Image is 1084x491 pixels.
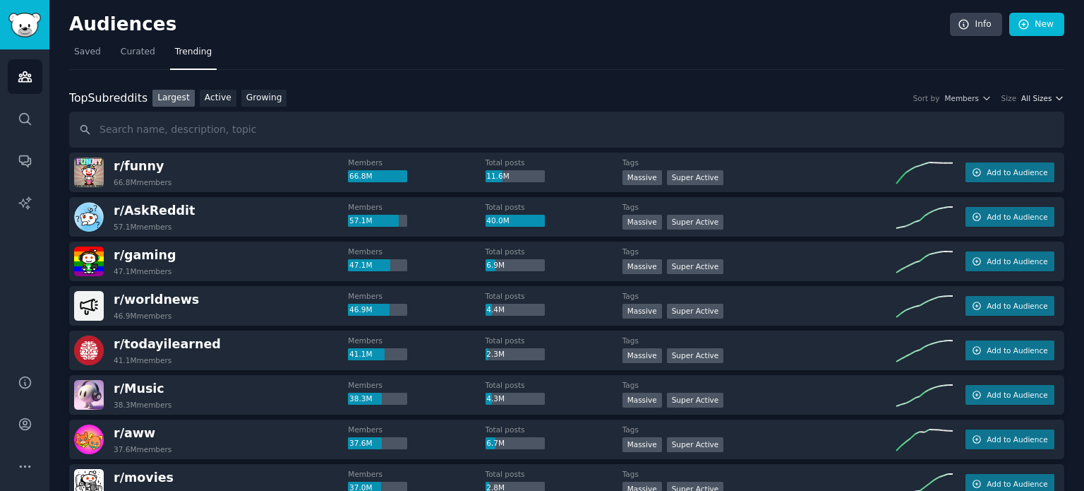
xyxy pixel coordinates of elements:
[965,341,1054,360] button: Add to Audience
[622,393,662,408] div: Massive
[348,170,407,183] div: 66.8M
[348,304,407,317] div: 46.9M
[114,311,171,321] div: 46.9M members
[667,393,724,408] div: Super Active
[965,385,1054,405] button: Add to Audience
[175,46,212,59] span: Trending
[116,41,160,70] a: Curated
[200,90,236,107] a: Active
[486,380,622,390] dt: Total posts
[69,112,1064,148] input: Search name, description, topic
[965,296,1054,316] button: Add to Audience
[486,291,622,301] dt: Total posts
[348,437,407,450] div: 37.6M
[965,430,1054,449] button: Add to Audience
[114,400,171,410] div: 38.3M members
[114,159,164,173] span: r/ funny
[486,247,622,256] dt: Total posts
[74,336,104,365] img: todayilearned
[622,291,896,301] dt: Tags
[950,13,1002,37] a: Info
[667,215,724,230] div: Super Active
[114,248,176,262] span: r/ gaming
[913,93,940,103] div: Sort by
[486,469,622,479] dt: Total posts
[486,425,622,434] dt: Total posts
[348,247,485,256] dt: Members
[987,256,1047,266] span: Add to Audience
[622,215,662,230] div: Massive
[114,471,174,485] span: r/ movies
[69,41,106,70] a: Saved
[622,469,896,479] dt: Tags
[944,93,991,103] button: Members
[987,434,1047,444] span: Add to Audience
[170,41,217,70] a: Trending
[348,202,485,212] dt: Members
[944,93,979,103] span: Members
[622,348,662,363] div: Massive
[486,259,545,272] div: 6.9M
[667,259,724,274] div: Super Active
[987,479,1047,489] span: Add to Audience
[622,247,896,256] dt: Tags
[348,158,485,167] dt: Members
[69,90,147,107] div: Top Subreddits
[74,202,104,232] img: AskReddit
[622,336,896,345] dt: Tags
[348,469,485,479] dt: Members
[667,348,724,363] div: Super Active
[152,90,195,107] a: Largest
[987,390,1047,400] span: Add to Audience
[114,177,171,187] div: 66.8M members
[622,259,662,274] div: Massive
[622,425,896,434] dt: Tags
[348,215,407,227] div: 57.1M
[348,380,485,390] dt: Members
[348,336,485,345] dt: Members
[667,437,724,452] div: Super Active
[348,291,485,301] dt: Members
[74,158,104,187] img: funny
[114,426,155,440] span: r/ aww
[114,203,195,218] span: r/ AskReddit
[121,46,155,59] span: Curated
[622,170,662,185] div: Massive
[486,348,545,361] div: 2.3M
[348,393,407,406] div: 38.3M
[114,355,171,365] div: 41.1M members
[348,348,407,361] div: 41.1M
[622,380,896,390] dt: Tags
[486,304,545,317] div: 4.4M
[8,13,41,37] img: GummySearch logo
[486,170,545,183] div: 11.6M
[486,215,545,227] div: 40.0M
[114,292,199,307] span: r/ worldnews
[965,162,1054,182] button: Add to Audience
[348,259,407,272] div: 47.1M
[1009,13,1064,37] a: New
[667,304,724,319] div: Super Active
[667,170,724,185] div: Super Active
[241,90,287,107] a: Growing
[622,304,662,319] div: Massive
[1001,93,1017,103] div: Size
[987,301,1047,311] span: Add to Audience
[74,46,101,59] span: Saved
[114,444,171,454] div: 37.6M members
[114,337,221,351] span: r/ todayilearned
[69,13,950,36] h2: Audiences
[114,222,171,232] div: 57.1M members
[74,425,104,454] img: aww
[987,345,1047,355] span: Add to Audience
[486,393,545,406] div: 4.3M
[74,380,104,410] img: Music
[987,212,1047,222] span: Add to Audience
[1021,93,1052,103] span: All Sizes
[486,336,622,345] dt: Total posts
[622,437,662,452] div: Massive
[486,158,622,167] dt: Total posts
[486,202,622,212] dt: Total posts
[114,266,171,276] div: 47.1M members
[74,291,104,321] img: worldnews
